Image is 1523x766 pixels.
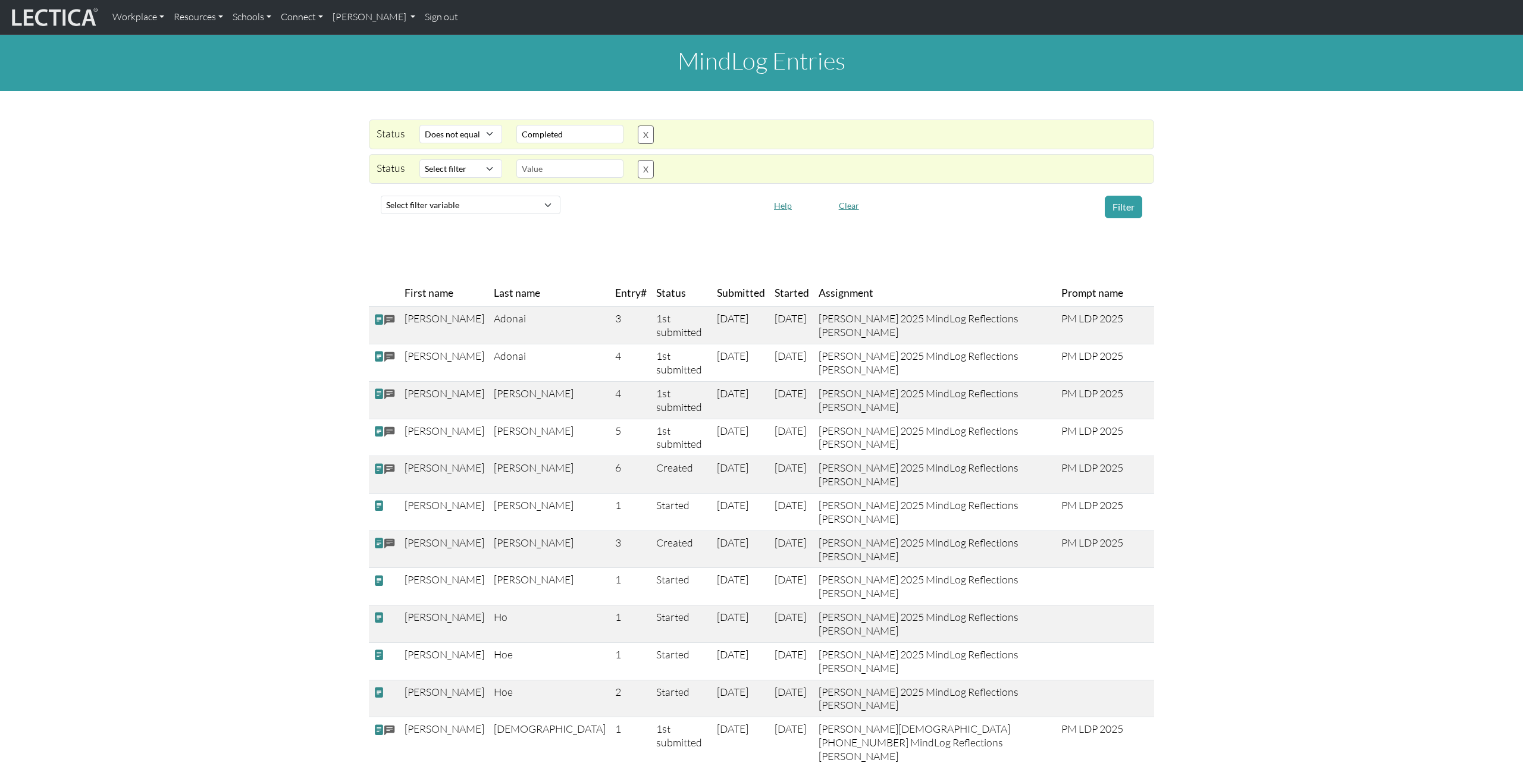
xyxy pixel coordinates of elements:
[384,723,395,737] span: comments
[651,307,712,344] td: 1st submitted
[374,500,384,512] span: view
[489,642,610,680] td: Hoe
[610,642,651,680] td: 1
[712,419,770,456] td: [DATE]
[814,344,1057,382] td: [PERSON_NAME] 2025 MindLog Reflections [PERSON_NAME]
[638,125,654,144] button: X
[400,344,489,382] td: [PERSON_NAME]
[1057,530,1154,568] td: PM LDP 2025
[712,680,770,717] td: [DATE]
[374,350,384,363] span: view
[712,568,770,605] td: [DATE]
[374,313,384,326] span: view
[651,280,712,307] th: Status
[374,462,384,475] span: view
[610,307,651,344] td: 3
[814,568,1057,605] td: [PERSON_NAME] 2025 MindLog Reflections [PERSON_NAME]
[769,196,797,215] button: Help
[770,568,814,605] td: [DATE]
[610,280,651,307] th: Entry#
[489,680,610,717] td: Hoe
[384,462,395,476] span: comments
[814,456,1057,494] td: [PERSON_NAME] 2025 MindLog Reflections [PERSON_NAME]
[814,381,1057,419] td: [PERSON_NAME] 2025 MindLog Reflections [PERSON_NAME]
[1057,344,1154,382] td: PM LDP 2025
[489,307,610,344] td: Adonai
[374,723,384,736] span: view
[369,125,412,144] div: Status
[814,605,1057,643] td: [PERSON_NAME] 2025 MindLog Reflections [PERSON_NAME]
[770,280,814,307] th: Started
[489,344,610,382] td: Adonai
[400,680,489,717] td: [PERSON_NAME]
[770,680,814,717] td: [DATE]
[489,530,610,568] td: [PERSON_NAME]
[814,307,1057,344] td: [PERSON_NAME] 2025 MindLog Reflections [PERSON_NAME]
[384,388,395,401] span: comments
[651,493,712,530] td: Started
[489,493,610,530] td: [PERSON_NAME]
[400,456,489,494] td: [PERSON_NAME]
[400,307,489,344] td: [PERSON_NAME]
[169,5,228,30] a: Resources
[712,381,770,419] td: [DATE]
[374,425,384,438] span: view
[814,280,1057,307] th: Assignment
[770,605,814,643] td: [DATE]
[400,493,489,530] td: [PERSON_NAME]
[489,381,610,419] td: [PERSON_NAME]
[770,642,814,680] td: [DATE]
[770,344,814,382] td: [DATE]
[1057,280,1154,307] th: Prompt name
[712,344,770,382] td: [DATE]
[374,649,384,661] span: view
[374,686,384,699] span: view
[228,5,276,30] a: Schools
[400,419,489,456] td: [PERSON_NAME]
[374,611,384,624] span: view
[400,381,489,419] td: [PERSON_NAME]
[610,605,651,643] td: 1
[108,5,169,30] a: Workplace
[712,605,770,643] td: [DATE]
[384,425,395,439] span: comments
[1057,307,1154,344] td: PM LDP 2025
[814,680,1057,717] td: [PERSON_NAME] 2025 MindLog Reflections [PERSON_NAME]
[651,456,712,494] td: Created
[770,381,814,419] td: [DATE]
[1057,456,1154,494] td: PM LDP 2025
[610,530,651,568] td: 3
[369,159,412,178] div: Status
[651,642,712,680] td: Started
[769,198,797,211] a: Help
[384,313,395,327] span: comments
[374,537,384,550] span: view
[770,419,814,456] td: [DATE]
[712,530,770,568] td: [DATE]
[1057,419,1154,456] td: PM LDP 2025
[610,344,651,382] td: 4
[651,680,712,717] td: Started
[400,642,489,680] td: [PERSON_NAME]
[400,530,489,568] td: [PERSON_NAME]
[770,530,814,568] td: [DATE]
[1057,381,1154,419] td: PM LDP 2025
[651,419,712,456] td: 1st submitted
[712,456,770,494] td: [DATE]
[833,196,864,215] button: Clear
[814,419,1057,456] td: [PERSON_NAME] 2025 MindLog Reflections [PERSON_NAME]
[712,307,770,344] td: [DATE]
[516,125,623,143] input: Value
[489,605,610,643] td: Ho
[610,568,651,605] td: 1
[384,537,395,551] span: comments
[400,280,489,307] th: First name
[651,344,712,382] td: 1st submitted
[712,642,770,680] td: [DATE]
[610,381,651,419] td: 4
[328,5,420,30] a: [PERSON_NAME]
[610,680,651,717] td: 2
[712,493,770,530] td: [DATE]
[814,642,1057,680] td: [PERSON_NAME] 2025 MindLog Reflections [PERSON_NAME]
[638,160,654,178] button: X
